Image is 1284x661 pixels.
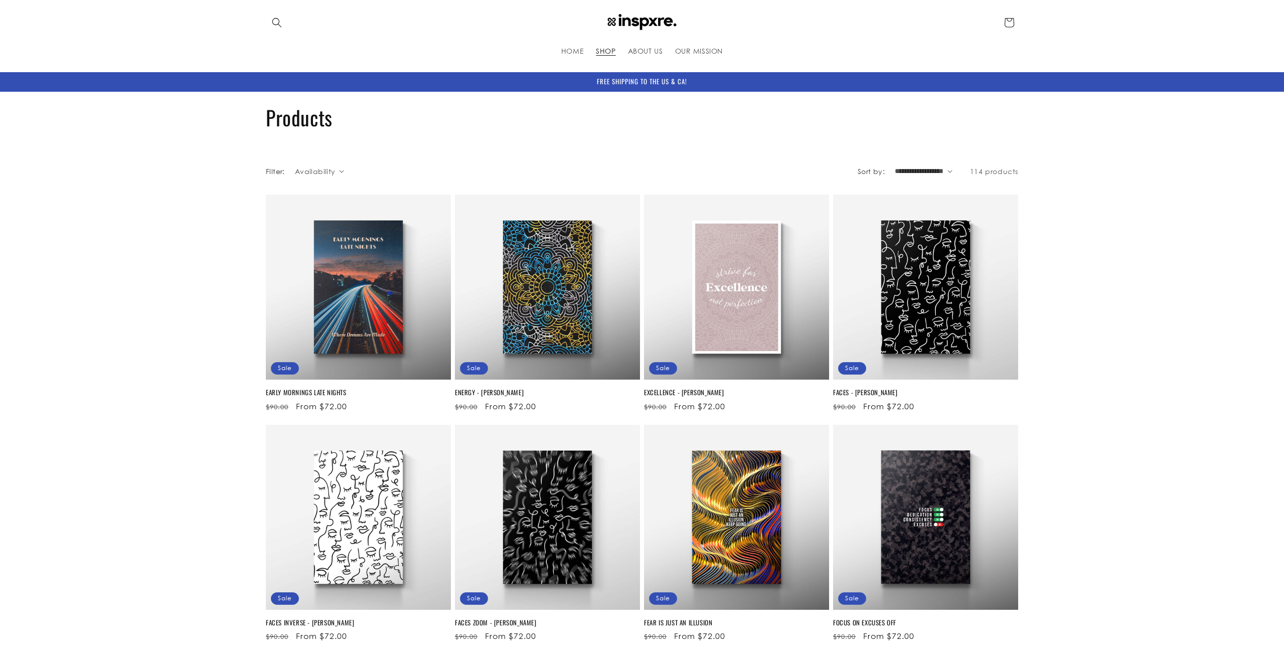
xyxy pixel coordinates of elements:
a: FACES INVERSE - [PERSON_NAME] [266,618,451,627]
a: ABOUT US [622,41,669,62]
span: OUR MISSION [675,47,723,56]
a: FOCUS ON EXCUSES OFF [833,618,1018,627]
a: INSPXRE [598,10,686,35]
span: HOME [561,47,584,56]
a: FEAR IS JUST AN ILLUSION [644,618,829,627]
span: SHOP [596,47,615,56]
label: Sort by: [858,167,885,176]
a: OUR MISSION [669,41,729,62]
span: 114 products [970,167,1018,176]
a: EARLY MORNINGS LATE NIGHTS [266,388,451,397]
summary: Availability (0 selected) [295,166,344,177]
span: FREE SHIPPING TO THE US & CA! [597,76,687,86]
img: INSPXRE [602,14,682,32]
summary: Search [266,12,288,34]
a: EXCELLENCE - [PERSON_NAME] [644,388,829,397]
span: Availability [295,167,336,176]
a: HOME [555,41,590,62]
span: ABOUT US [628,47,663,56]
a: FACES - [PERSON_NAME] [833,388,1018,397]
a: ENERGY - [PERSON_NAME] [455,388,640,397]
div: Announcement [266,72,1018,91]
a: SHOP [590,41,621,62]
h1: Products [266,104,1018,130]
h2: Filter: [266,166,285,177]
a: FACES ZOOM - [PERSON_NAME] [455,618,640,627]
